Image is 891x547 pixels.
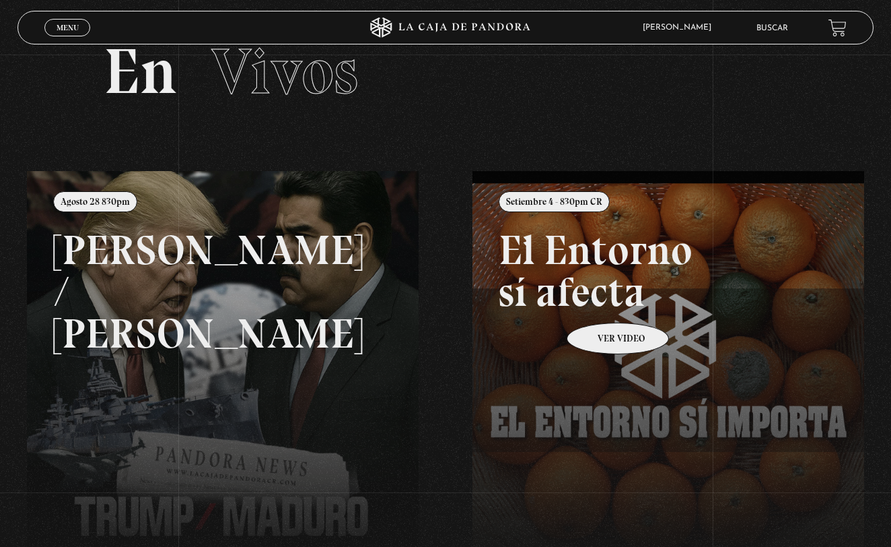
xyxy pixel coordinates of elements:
[828,19,847,37] a: View your shopping cart
[756,24,788,32] a: Buscar
[636,24,725,32] span: [PERSON_NAME]
[52,35,83,44] span: Cerrar
[57,24,79,32] span: Menu
[104,40,788,104] h2: En
[211,33,358,110] span: Vivos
